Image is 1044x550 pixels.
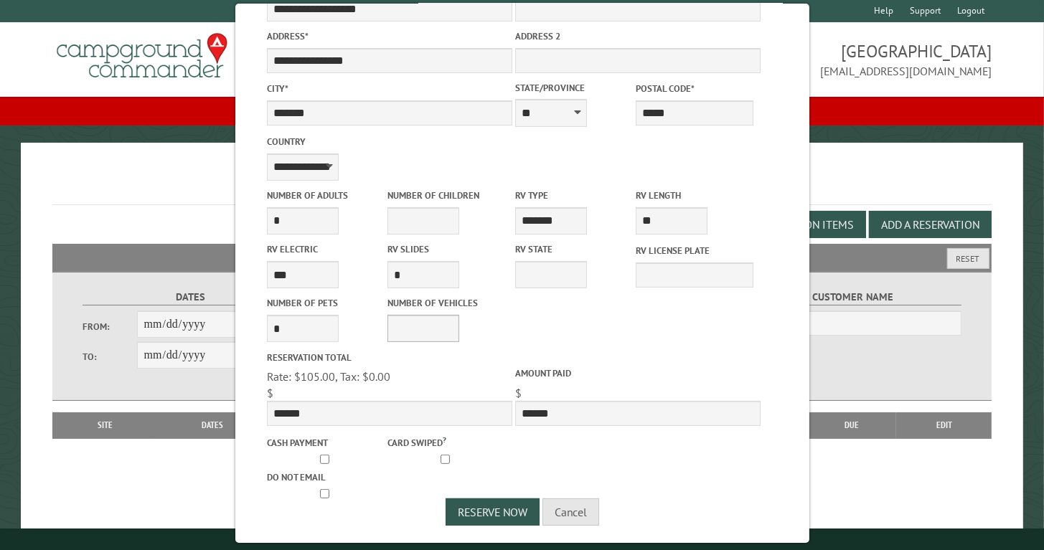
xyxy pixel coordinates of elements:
h1: Reservations [52,166,992,205]
th: Edit [896,412,992,438]
label: From: [83,320,136,333]
label: RV Length [635,189,753,202]
label: Number of Vehicles [387,296,504,310]
label: Number of Adults [266,189,384,202]
label: Amount paid [514,366,760,380]
label: Dates [83,289,298,305]
button: Cancel [542,498,599,526]
label: Postal Code [635,82,753,95]
label: RV Type [514,189,632,202]
span: $ [514,386,521,400]
label: City [266,82,512,95]
label: Do not email [266,470,384,484]
th: Dates [151,412,273,438]
small: © Campground Commander LLC. All rights reserved. [441,534,603,544]
h2: Filters [52,244,992,271]
label: Number of Pets [266,296,384,310]
label: Reservation Total [266,351,512,364]
label: RV Slides [387,242,504,256]
span: $ [266,386,273,400]
label: Cash payment [266,436,384,450]
label: Address 2 [514,29,760,43]
label: RV Electric [266,242,384,256]
label: To: [83,350,136,364]
button: Reset [947,248,989,269]
label: RV State [514,242,632,256]
span: Rate: $105.00, Tax: $0.00 [266,369,390,384]
th: Site [60,412,152,438]
button: Reserve Now [446,498,540,526]
a: ? [442,435,446,445]
label: Address [266,29,512,43]
label: RV License Plate [635,244,753,257]
label: State/Province [514,81,632,95]
img: Campground Commander [52,28,232,84]
label: Card swiped [387,434,504,450]
label: Number of Children [387,189,504,202]
button: Add a Reservation [869,211,992,238]
th: Due [807,412,896,438]
label: Customer Name [745,289,961,305]
label: Country [266,135,512,148]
